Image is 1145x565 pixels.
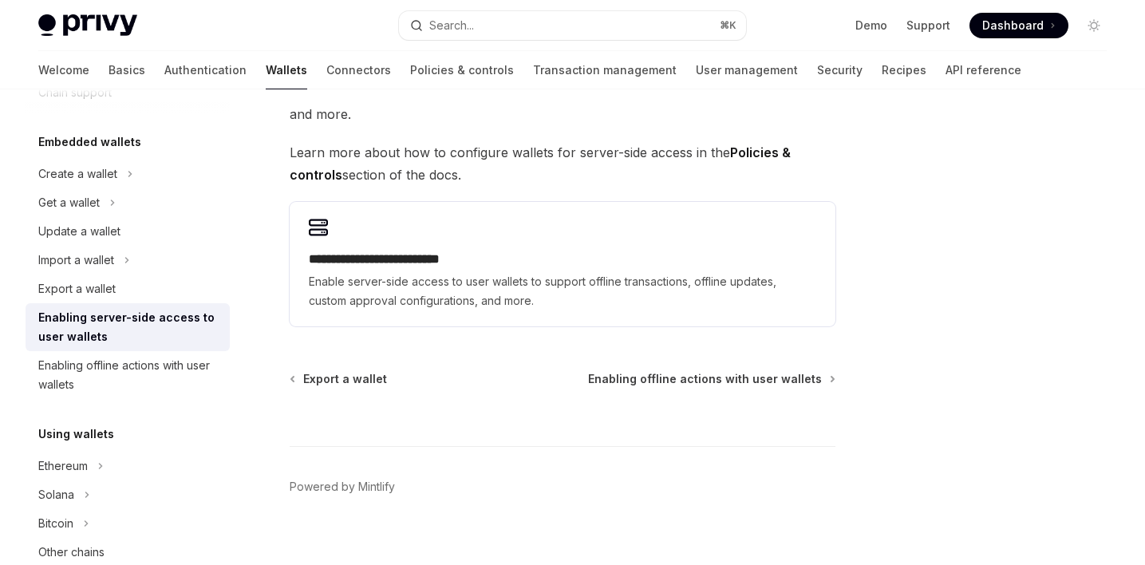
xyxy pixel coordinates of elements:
[291,371,387,387] a: Export a wallet
[1081,13,1107,38] button: Toggle dark mode
[946,51,1021,89] a: API reference
[38,543,105,562] div: Other chains
[38,164,117,184] div: Create a wallet
[26,275,230,303] a: Export a wallet
[882,51,926,89] a: Recipes
[266,51,307,89] a: Wallets
[38,425,114,444] h5: Using wallets
[38,193,100,212] div: Get a wallet
[588,371,822,387] span: Enabling offline actions with user wallets
[26,452,230,480] button: Toggle Ethereum section
[429,16,474,35] div: Search...
[38,308,220,346] div: Enabling server-side access to user wallets
[38,279,116,298] div: Export a wallet
[38,251,114,270] div: Import a wallet
[109,51,145,89] a: Basics
[26,509,230,538] button: Toggle Bitcoin section
[969,13,1068,38] a: Dashboard
[982,18,1044,34] span: Dashboard
[26,217,230,246] a: Update a wallet
[696,51,798,89] a: User management
[290,103,835,125] span: and more.
[26,480,230,509] button: Toggle Solana section
[26,246,230,275] button: Toggle Import a wallet section
[38,356,220,394] div: Enabling offline actions with user wallets
[309,272,816,310] span: Enable server-side access to user wallets to support offline transactions, offline updates, custo...
[410,51,514,89] a: Policies & controls
[38,222,120,241] div: Update a wallet
[720,19,736,32] span: ⌘ K
[906,18,950,34] a: Support
[26,188,230,217] button: Toggle Get a wallet section
[38,485,74,504] div: Solana
[38,14,137,37] img: light logo
[855,18,887,34] a: Demo
[26,160,230,188] button: Toggle Create a wallet section
[290,141,835,186] span: Learn more about how to configure wallets for server-side access in the section of the docs.
[38,132,141,152] h5: Embedded wallets
[817,51,863,89] a: Security
[38,456,88,476] div: Ethereum
[399,11,747,40] button: Open search
[26,351,230,399] a: Enabling offline actions with user wallets
[303,371,387,387] span: Export a wallet
[588,371,834,387] a: Enabling offline actions with user wallets
[290,479,395,495] a: Powered by Mintlify
[26,303,230,351] a: Enabling server-side access to user wallets
[164,51,247,89] a: Authentication
[38,514,73,533] div: Bitcoin
[533,51,677,89] a: Transaction management
[326,51,391,89] a: Connectors
[38,51,89,89] a: Welcome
